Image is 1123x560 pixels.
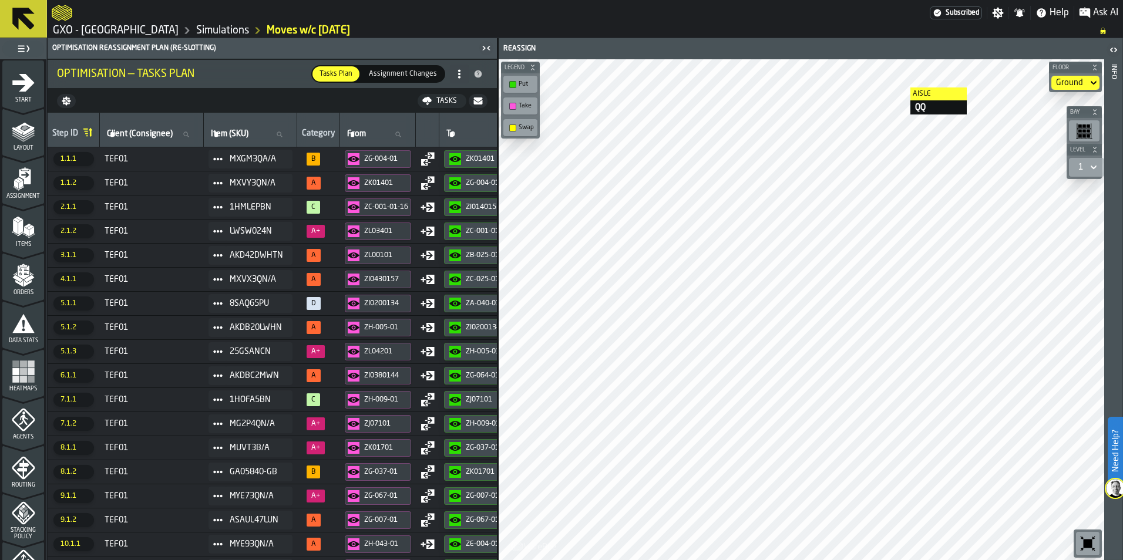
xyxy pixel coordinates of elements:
[364,179,408,187] div: ZK01401
[362,66,444,82] div: thumb
[345,271,411,288] button: button-ZI0430157
[53,296,94,311] span: 5.1.1
[345,463,411,481] button: button-ZG-037-01
[364,155,408,163] div: ZG-004-01
[2,338,44,344] span: Data Stats
[444,174,515,192] button: button-ZG-004-01
[930,6,982,19] div: Menu Subscription
[421,296,435,311] div: Move Type: Put in
[209,127,292,142] input: label
[302,129,335,140] div: Category
[444,295,515,312] button: button-ZA-040-01
[987,7,1008,19] label: button-toggle-Settings
[48,38,497,59] header: Optimisation Reassignment plan (Re-Slotting)
[230,347,283,356] span: 25GSANCN
[230,467,283,477] span: GA05840-GB
[53,537,94,551] span: 10.1.1
[499,38,1104,59] header: Reassign
[57,68,311,80] div: Optimisation — Tasks Plan
[345,174,411,192] button: button-ZK01401
[1031,6,1074,20] label: button-toggle-Help
[345,295,411,312] button: button-ZI0200134
[418,94,466,108] button: button-Tasks
[105,178,199,188] span: TEF01
[230,323,283,332] span: AKDB20LWHN
[307,441,325,454] span: 30%
[230,275,283,284] span: MXVX3QN/A
[105,347,199,356] span: TEF01
[1050,6,1069,20] span: Help
[345,127,411,142] input: label
[421,200,435,214] div: Move Type: Put in
[421,321,435,335] div: Move Type: Put in
[444,127,524,142] input: label
[506,122,535,134] div: Swap
[364,275,408,284] div: ZI0430157
[230,251,283,260] span: AKD42DWHTN
[501,45,803,53] div: Reassign
[307,538,321,551] span: 55%
[1067,118,1102,144] div: button-toolbar-undefined
[307,514,321,527] span: 68%
[307,273,321,286] span: 54%
[53,393,94,407] span: 7.1.1
[501,95,540,117] div: button-toolbar-undefined
[57,94,76,108] button: button-
[930,6,982,19] a: link-to-/wh/i/a3c616c1-32a4-47e6-8ca0-af4465b04030/settings/billing
[444,319,515,336] button: button-ZI0200134
[105,539,199,549] span: TEF01
[230,371,283,380] span: AKDBC2MWN
[345,415,411,433] button: button-ZJ07101
[466,492,510,500] div: ZG-007-01
[506,100,535,112] div: Take
[105,467,199,477] span: TEF01
[345,391,411,409] button: button-ZH-009-01
[105,419,199,429] span: TEF01
[444,198,515,216] button: button-ZI0140153
[312,66,359,82] div: thumb
[910,100,967,114] div: QQ
[307,249,321,262] span: 69%
[105,443,199,453] span: TEF01
[1051,76,1100,90] div: DropdownMenuValue-default-floor
[444,271,515,288] button: button-ZC-025-01-16
[444,247,515,264] button: button-ZB-025-01-20
[2,109,44,156] li: menu Layout
[53,465,94,479] span: 8.1.2
[364,299,408,308] div: ZI0200134
[519,124,534,131] div: Swap
[1050,65,1089,71] span: Floor
[105,154,199,164] span: TEF01
[345,343,411,360] button: button-ZL04201
[364,251,408,259] div: ZL00101
[1078,534,1097,553] svg: Reset zoom and position
[53,345,94,359] span: 5.1.3
[2,386,44,392] span: Heatmaps
[53,176,94,190] span: 1.1.2
[2,482,44,488] span: Routing
[1067,144,1102,156] button: button-
[52,2,72,23] a: logo-header
[2,494,44,541] li: menu Stacking Policy
[2,193,44,200] span: Assignment
[105,127,199,142] input: label
[466,179,510,187] div: ZG-004-01
[1105,41,1122,62] label: button-toggle-Open
[105,251,199,260] span: TEF01
[307,297,321,310] span: N/A
[421,224,435,238] div: Move Type: Put in
[52,23,1118,38] nav: Breadcrumb
[1074,6,1123,20] label: button-toggle-Ask AI
[444,367,515,384] button: button-ZG-064-01
[421,537,435,551] div: Move Type: Put in
[345,487,411,505] button: button-ZG-067-01
[345,198,411,216] button: button-ZC-001-01-16
[1104,38,1122,560] header: Info
[105,227,199,236] span: TEF01
[501,117,540,139] div: button-toolbar-undefined
[501,73,540,95] div: button-toolbar-undefined
[421,417,435,431] div: Move Type: Swap (exchange)
[53,489,94,503] span: 9.1.1
[421,489,435,503] div: Move Type: Swap (exchange)
[53,224,94,238] span: 2.1.2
